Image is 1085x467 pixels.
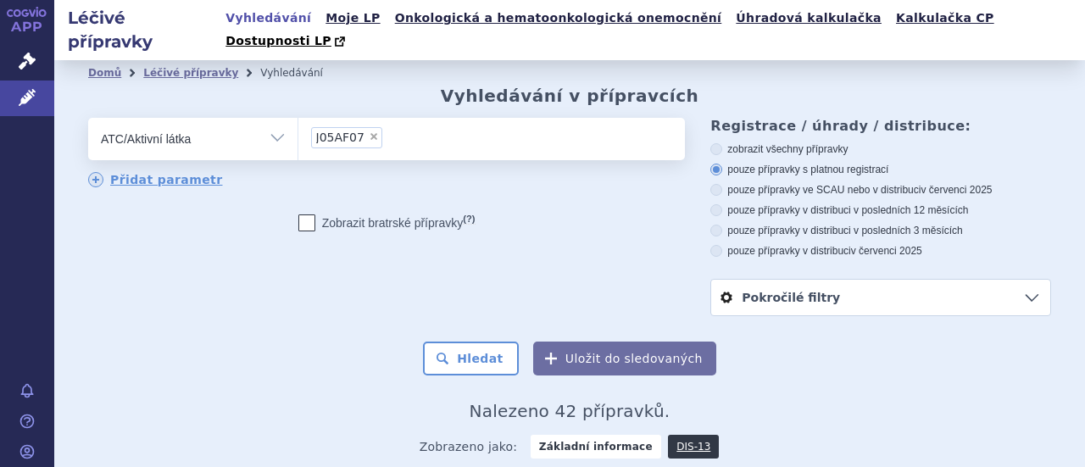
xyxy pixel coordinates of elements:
span: × [369,131,379,142]
abbr: (?) [463,214,475,225]
label: pouze přípravky v distribuci [710,244,1051,258]
button: Uložit do sledovaných [533,342,716,375]
a: Léčivé přípravky [143,67,238,79]
button: Hledat [423,342,519,375]
h3: Registrace / úhrady / distribuce: [710,118,1051,134]
label: pouze přípravky v distribuci v posledních 12 měsících [710,203,1051,217]
label: pouze přípravky ve SCAU nebo v distribuci [710,183,1051,197]
a: Kalkulačka CP [891,7,999,30]
a: Úhradová kalkulačka [731,7,887,30]
h2: Léčivé přípravky [54,6,220,53]
span: v červenci 2025 [921,184,992,196]
label: Zobrazit bratrské přípravky [298,214,476,231]
a: Přidat parametr [88,172,223,187]
a: DIS-13 [668,435,719,459]
label: pouze přípravky v distribuci v posledních 3 měsících [710,224,1051,237]
a: Pokročilé filtry [711,280,1050,315]
h2: Vyhledávání v přípravcích [441,86,699,106]
span: v červenci 2025 [851,245,922,257]
a: Moje LP [320,7,385,30]
a: Domů [88,67,121,79]
span: Nalezeno 42 přípravků. [470,401,670,421]
a: Vyhledávání [220,7,316,30]
strong: Základní informace [531,435,661,459]
label: zobrazit všechny přípravky [710,142,1051,156]
li: Vyhledávání [260,60,345,86]
span: J05AF07 [316,131,364,143]
a: Dostupnosti LP [220,30,353,53]
span: Dostupnosti LP [225,34,331,47]
input: J05AF07 [387,126,397,147]
label: pouze přípravky s platnou registrací [710,163,1051,176]
a: Onkologická a hematoonkologická onemocnění [390,7,727,30]
span: Zobrazeno jako: [420,435,518,459]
